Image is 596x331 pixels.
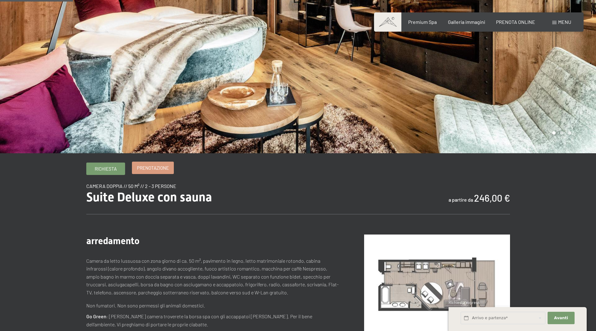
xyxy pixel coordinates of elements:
[86,257,339,297] p: Camera da letto lussuosa con zona giorno di ca. 50 m², pavimento in legno, letto matrimoniale rot...
[86,235,139,246] span: arredamento
[554,315,568,321] span: Avanti
[86,313,106,319] strong: Go Green
[86,302,339,310] p: Non fumatori. Non sono permessi gli animali domestici.
[137,165,169,171] span: Prenotazione
[86,312,339,328] p: : [PERSON_NAME] camera troverete la borsa spa con gli accappatoi [PERSON_NAME]. Per il bene dell’...
[449,300,480,305] span: Richiesta express
[87,163,125,175] a: Richiesta
[408,19,437,25] a: Premium Spa
[95,166,117,172] span: Richiesta
[449,197,473,203] span: a partire da
[132,162,174,174] a: Prenotazione
[496,19,535,25] a: PRENOTA ONLINE
[86,183,176,189] span: camera doppia // 50 m² // 2 - 3 persone
[558,19,571,25] span: Menu
[448,19,485,25] a: Galleria immagini
[548,312,574,324] button: Avanti
[86,190,212,204] span: Suite Deluxe con sauna
[474,192,510,204] b: 246,00 €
